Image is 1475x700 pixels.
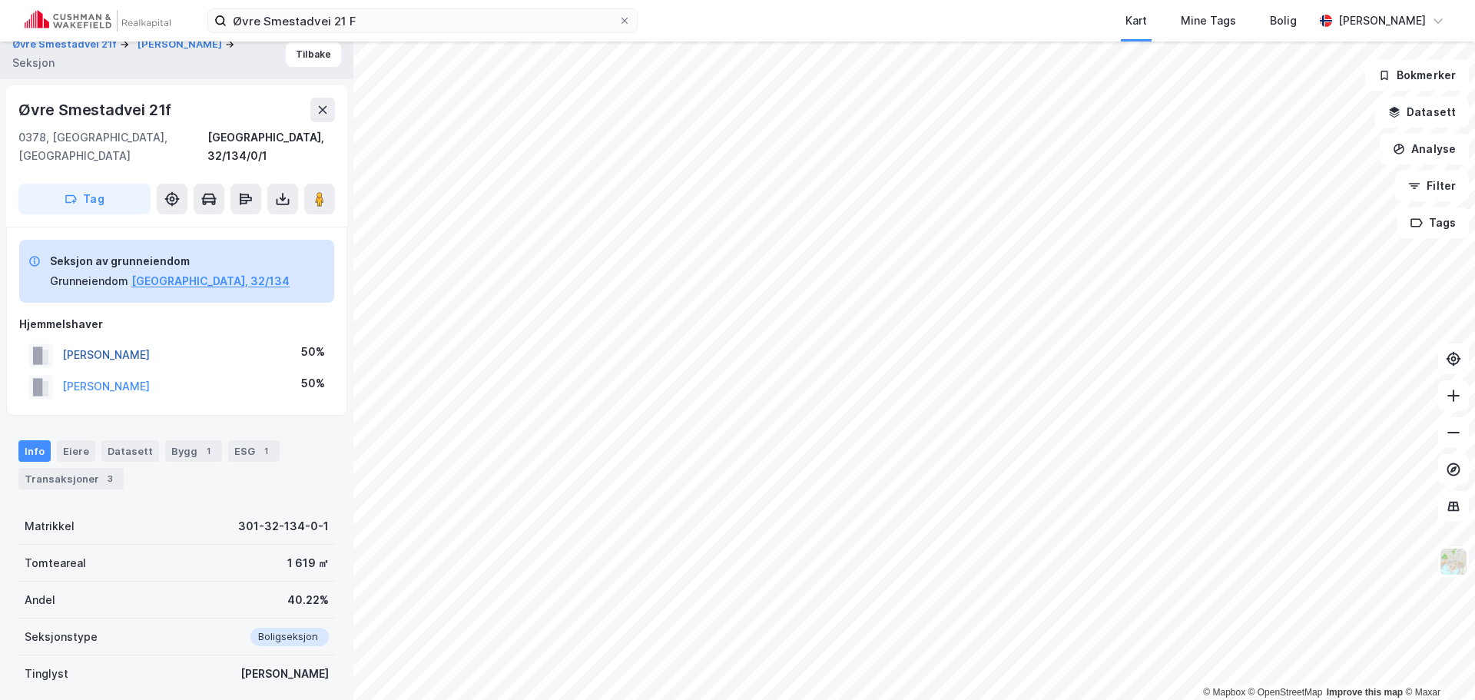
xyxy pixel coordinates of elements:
[25,591,55,609] div: Andel
[1270,12,1297,30] div: Bolig
[227,9,618,32] input: Søk på adresse, matrikkel, gårdeiere, leietakere eller personer
[287,591,329,609] div: 40.22%
[50,252,290,270] div: Seksjon av grunneiendom
[50,272,128,290] div: Grunneiendom
[12,54,55,72] div: Seksjon
[238,517,329,536] div: 301-32-134-0-1
[25,517,75,536] div: Matrikkel
[240,665,329,683] div: [PERSON_NAME]
[102,471,118,486] div: 3
[1365,60,1469,91] button: Bokmerker
[25,554,86,572] div: Tomteareal
[1395,171,1469,201] button: Filter
[18,440,51,462] div: Info
[101,440,159,462] div: Datasett
[18,184,151,214] button: Tag
[12,37,120,52] button: Øvre Smestadvei 21f
[1327,687,1403,698] a: Improve this map
[18,98,174,122] div: Øvre Smestadvei 21f
[1125,12,1147,30] div: Kart
[1397,207,1469,238] button: Tags
[25,665,68,683] div: Tinglyst
[301,374,325,393] div: 50%
[228,440,280,462] div: ESG
[1398,626,1475,700] iframe: Chat Widget
[131,272,290,290] button: [GEOGRAPHIC_DATA], 32/134
[138,37,225,52] button: [PERSON_NAME]
[25,10,171,32] img: cushman-wakefield-realkapital-logo.202ea83816669bd177139c58696a8fa1.svg
[18,468,124,489] div: Transaksjoner
[1380,134,1469,164] button: Analyse
[1375,97,1469,128] button: Datasett
[201,443,216,459] div: 1
[301,343,325,361] div: 50%
[287,554,329,572] div: 1 619 ㎡
[1338,12,1426,30] div: [PERSON_NAME]
[25,628,98,646] div: Seksjonstype
[258,443,273,459] div: 1
[1398,626,1475,700] div: Kontrollprogram for chat
[18,128,207,165] div: 0378, [GEOGRAPHIC_DATA], [GEOGRAPHIC_DATA]
[207,128,335,165] div: [GEOGRAPHIC_DATA], 32/134/0/1
[1203,687,1245,698] a: Mapbox
[1248,687,1323,698] a: OpenStreetMap
[57,440,95,462] div: Eiere
[165,440,222,462] div: Bygg
[286,42,341,67] button: Tilbake
[19,315,334,333] div: Hjemmelshaver
[1439,547,1468,576] img: Z
[1181,12,1236,30] div: Mine Tags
